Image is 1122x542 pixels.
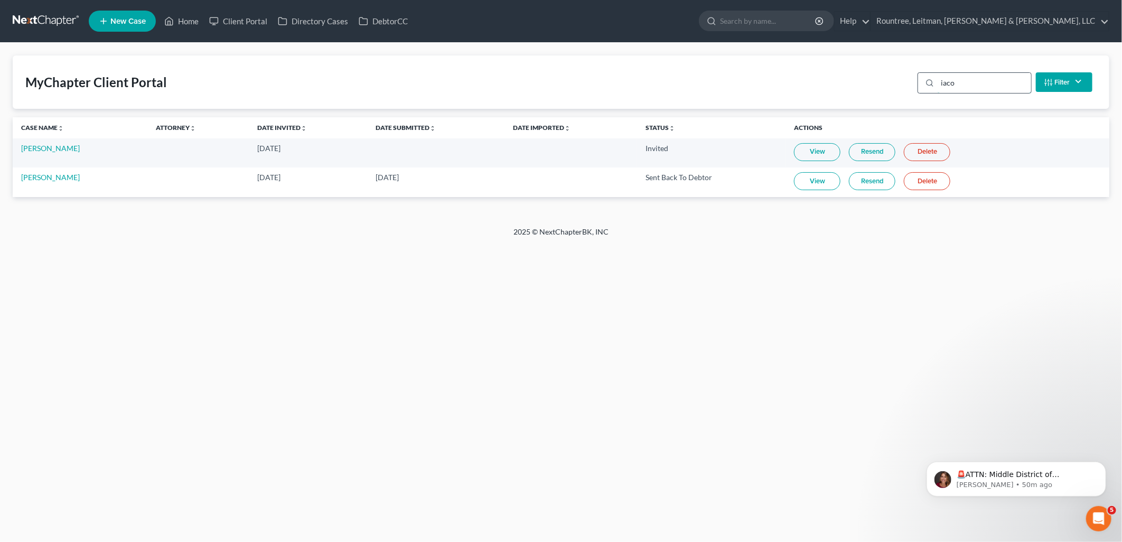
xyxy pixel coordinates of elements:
span: 5 [1108,506,1116,515]
a: [PERSON_NAME] [21,173,80,182]
i: unfold_more [58,125,64,132]
td: Sent Back To Debtor [637,167,786,197]
iframe: Intercom live chat [1086,506,1111,531]
input: Search by name... [720,11,817,31]
td: Invited [637,138,786,167]
div: 2025 © NextChapterBK, INC [260,227,862,246]
a: View [794,143,840,161]
span: [DATE] [257,144,280,153]
a: Resend [849,143,895,161]
a: Delete [904,172,950,190]
a: Statusunfold_more [646,124,675,132]
a: Resend [849,172,895,190]
a: Date Submittedunfold_more [376,124,436,132]
a: Attorneyunfold_more [156,124,196,132]
a: View [794,172,840,190]
button: Filter [1036,72,1092,92]
a: DebtorCC [353,12,413,31]
div: MyChapter Client Portal [25,74,167,91]
i: unfold_more [564,125,571,132]
i: unfold_more [301,125,307,132]
a: [PERSON_NAME] [21,144,80,153]
span: New Case [110,17,146,25]
span: [DATE] [257,173,280,182]
iframe: Intercom notifications message [911,440,1122,513]
a: Rountree, Leitman, [PERSON_NAME] & [PERSON_NAME], LLC [871,12,1109,31]
a: Date Invitedunfold_more [257,124,307,132]
a: Case Nameunfold_more [21,124,64,132]
i: unfold_more [669,125,675,132]
a: Directory Cases [273,12,353,31]
a: Client Portal [204,12,273,31]
input: Search... [938,73,1031,93]
i: unfold_more [429,125,436,132]
a: Home [159,12,204,31]
th: Actions [786,117,1109,138]
span: [DATE] [376,173,399,182]
a: Delete [904,143,950,161]
a: Help [835,12,870,31]
a: Date Importedunfold_more [513,124,571,132]
i: unfold_more [190,125,196,132]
